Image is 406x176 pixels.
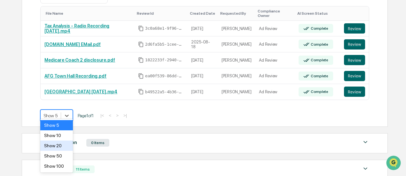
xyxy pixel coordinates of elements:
[6,93,12,98] div: 🔎
[6,81,12,86] div: 🖐️
[6,49,18,60] img: 1746055101610-c473b297-6a78-478c-a979-82029cc54cd1
[13,92,40,99] span: Data Lookup
[255,52,295,68] td: Ad Review
[145,42,183,47] span: 2d6fa5b5-1cee-4b54-8976-41cfc7602a32
[344,55,365,65] button: Review
[78,113,94,118] span: Page 1 of 1
[40,151,73,161] div: Show 50
[44,89,117,94] a: [GEOGRAPHIC_DATA] [DATE].mp4
[40,141,73,151] div: Show 20
[345,11,366,16] div: Toggle SortBy
[309,42,328,47] div: Complete
[309,58,328,62] div: Complete
[218,68,255,84] td: [PERSON_NAME]
[255,36,295,52] td: Ad Review
[46,11,132,16] div: Toggle SortBy
[44,78,82,89] a: 🗄️Attestations
[22,49,105,55] div: Start new chat
[114,113,121,118] button: >
[44,42,101,47] a: [DOMAIN_NAME] EMail.pdf
[6,13,116,23] p: How can we help?
[138,42,144,47] span: Copy Id
[145,73,183,79] span: ea00f539-86dd-40a5-93e4-78bc75b2ff2c
[4,90,43,101] a: 🔎Data Lookup
[386,155,403,172] iframe: Open customer support
[344,87,365,97] button: Review
[220,11,253,16] div: Toggle SortBy
[98,113,106,118] button: |<
[362,165,369,172] img: caret
[109,50,116,58] button: Start new chat
[187,36,218,52] td: 2025-08-18
[145,57,183,63] span: 1822233f-2940-40c3-ae9c-5e860ff15d01
[145,89,183,95] span: b49522a5-4b36-41b0-adbf-b8e5d52b13e0
[44,73,106,79] a: AFG Town Hall Recording.pdf
[86,139,109,147] div: 0 Items
[297,11,337,16] div: Toggle SortBy
[121,113,129,118] button: >|
[187,68,218,84] td: [DATE]
[71,165,95,173] div: 11 Items
[137,11,185,16] div: Toggle SortBy
[344,39,365,50] button: Review
[362,138,369,146] img: caret
[53,80,79,87] span: Attestations
[22,55,81,60] div: We're available if you need us!
[46,81,51,86] div: 🗄️
[309,74,328,78] div: Complete
[40,130,73,141] div: Show 10
[40,120,73,130] div: Show 5
[218,52,255,68] td: [PERSON_NAME]
[187,84,218,100] td: [DATE]
[187,21,218,37] td: [DATE]
[45,108,77,113] a: Powered byPylon
[138,89,144,95] span: Copy Id
[309,89,328,94] div: Complete
[138,26,144,31] span: Copy Id
[218,21,255,37] td: [PERSON_NAME]
[218,84,255,100] td: [PERSON_NAME]
[44,23,109,34] a: Tax Analysis - Radio Recording [DATE].mp4
[44,57,115,63] a: Medicare Coach 2 disclosure.pdf
[64,108,77,113] span: Pylon
[309,26,328,31] div: Complete
[190,11,215,16] div: Toggle SortBy
[187,52,218,68] td: [DATE]
[344,23,365,34] button: Review
[218,36,255,52] td: [PERSON_NAME]
[255,21,295,37] td: Ad Review
[138,57,144,63] span: Copy Id
[255,68,295,84] td: Ad Review
[107,113,113,118] button: <
[145,26,183,31] span: 3c0a68e1-9f96-4040-b7f4-b43b32360ca8
[17,29,105,35] input: Clear
[344,71,365,81] button: Review
[4,78,44,89] a: 🖐️Preclearance
[255,84,295,100] td: Ad Review
[13,80,41,87] span: Preclearance
[138,73,144,79] span: Copy Id
[40,161,73,171] div: Show 100
[258,9,292,18] div: Toggle SortBy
